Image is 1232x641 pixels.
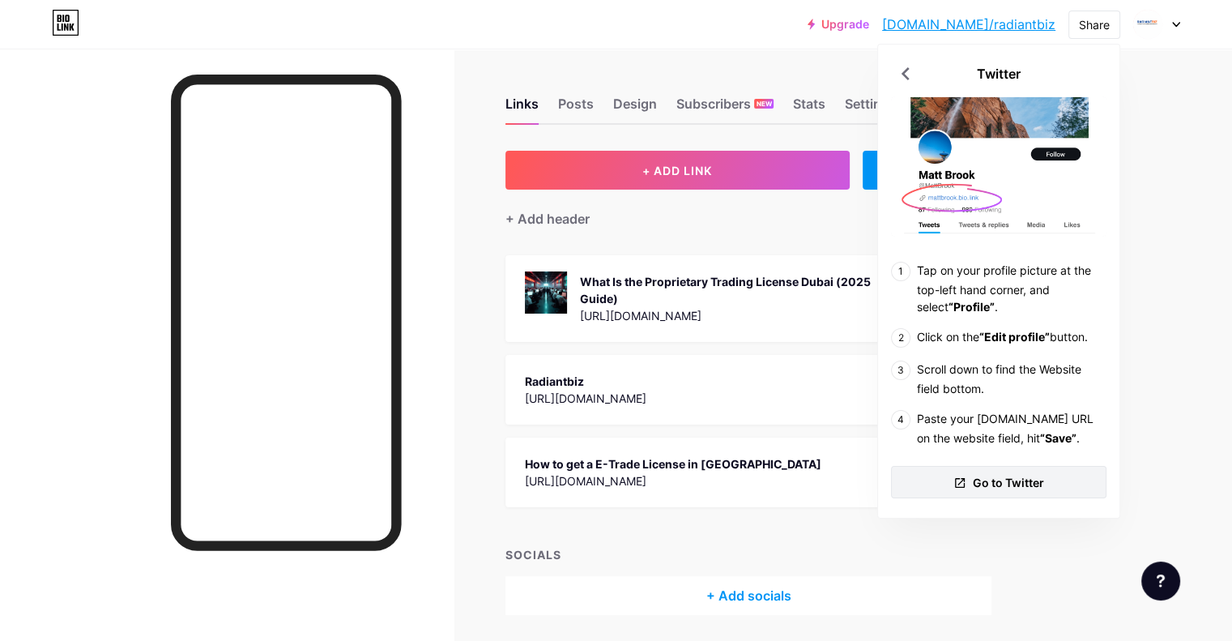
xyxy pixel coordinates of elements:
div: Posts [558,94,594,123]
span: Scroll down to find the Website field bottom. [917,362,1081,395]
div: + Add socials [505,576,991,615]
div: + Add header [505,209,590,229]
span: Click on the button. [917,330,1088,344]
div: Share [1079,16,1110,33]
div: [URL][DOMAIN_NAME] [580,307,886,324]
div: [URL][DOMAIN_NAME] [525,472,821,489]
a: Go to Twitter [891,466,1106,498]
b: “Edit profile” [979,330,1050,344]
button: + ADD LINK [505,151,850,190]
span: Paste your [DOMAIN_NAME] URL on the website field, hit . [917,412,1093,445]
span: + ADD LINK [642,164,712,177]
div: What Is the Proprietary Trading License Dubai (2025 Guide) [580,273,886,307]
a: Upgrade [808,18,869,31]
b: “Profile” [949,300,995,314]
img: What Is the Proprietary Trading License Dubai (2025 Guide) [525,271,567,314]
span: Go to Twitter [973,474,1044,491]
div: SOCIALS [505,546,991,563]
div: Radiantbiz [525,373,646,390]
img: radiantbiz [1132,9,1163,40]
div: Stats [793,94,825,123]
a: [DOMAIN_NAME]/radiantbiz [882,15,1055,34]
span: NEW [757,99,772,109]
div: Subscribers [676,94,774,123]
div: Links [505,94,539,123]
div: [URL][DOMAIN_NAME] [525,390,646,407]
div: Design [613,94,657,123]
div: Twitter [977,64,1021,83]
img: Twitter [891,96,1106,237]
div: Settings [845,94,897,123]
div: How to get a E-Trade License in [GEOGRAPHIC_DATA] [525,455,821,472]
b: “Save” [1040,431,1076,445]
span: Tap on your profile picture at the top-left hand corner, and select . [917,263,1091,314]
div: + ADD EMBED [863,151,991,190]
